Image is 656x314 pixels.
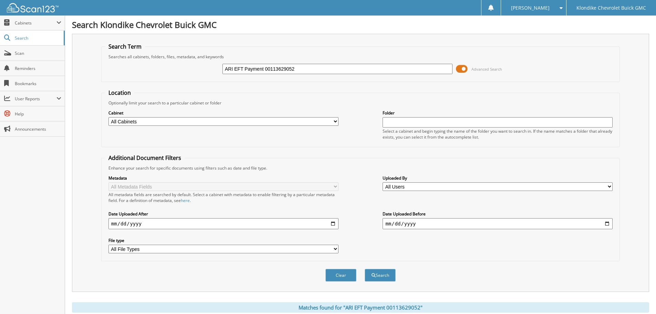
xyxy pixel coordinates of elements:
[108,211,339,217] label: Date Uploaded After
[511,6,550,10] span: [PERSON_NAME]
[108,237,339,243] label: File type
[15,126,61,132] span: Announcements
[15,96,56,102] span: User Reports
[105,100,616,106] div: Optionally limit your search to a particular cabinet or folder
[15,81,61,87] span: Bookmarks
[383,110,613,116] label: Folder
[105,54,616,60] div: Searches all cabinets, folders, files, metadata, and keywords
[15,50,61,56] span: Scan
[15,65,61,71] span: Reminders
[105,165,616,171] div: Enhance your search for specific documents using filters such as date and file type.
[181,197,190,203] a: here
[383,218,613,229] input: end
[105,43,145,50] legend: Search Term
[105,154,185,162] legend: Additional Document Filters
[7,3,59,12] img: scan123-logo-white.svg
[471,67,502,72] span: Advanced Search
[576,6,646,10] span: Klondike Chevrolet Buick GMC
[105,89,134,97] legend: Location
[108,192,339,203] div: All metadata fields are searched by default. Select a cabinet with metadata to enable filtering b...
[383,211,613,217] label: Date Uploaded Before
[383,128,613,140] div: Select a cabinet and begin typing the name of the folder you want to search in. If the name match...
[15,20,56,26] span: Cabinets
[72,19,649,30] h1: Search Klondike Chevrolet Buick GMC
[325,269,356,282] button: Clear
[15,111,61,117] span: Help
[108,218,339,229] input: start
[365,269,396,282] button: Search
[108,110,339,116] label: Cabinet
[72,302,649,313] div: Matches found for "ARI EFT Payment 00113629052"
[108,175,339,181] label: Metadata
[15,35,60,41] span: Search
[383,175,613,181] label: Uploaded By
